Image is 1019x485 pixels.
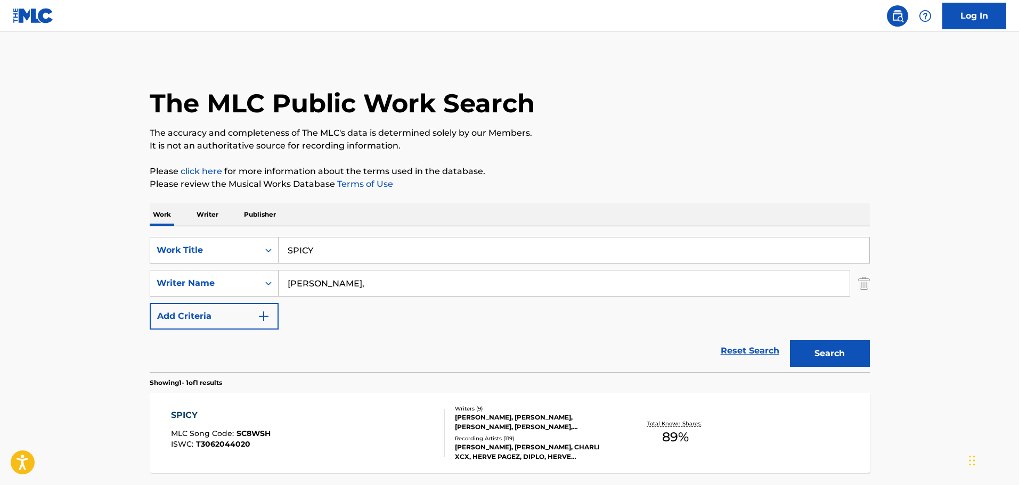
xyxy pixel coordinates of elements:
p: The accuracy and completeness of The MLC's data is determined solely by our Members. [150,127,870,139]
a: SPICYMLC Song Code:SC8WSHISWC:T3062044020Writers (9)[PERSON_NAME], [PERSON_NAME], [PERSON_NAME], ... [150,393,870,473]
div: [PERSON_NAME], [PERSON_NAME], [PERSON_NAME], [PERSON_NAME], [PERSON_NAME], [PERSON_NAME], [PERSON... [455,413,616,432]
div: Writer Name [157,277,252,290]
div: Recording Artists ( 119 ) [455,434,616,442]
a: Reset Search [715,339,785,363]
p: Please for more information about the terms used in the database. [150,165,870,178]
span: SC8WSH [237,429,271,438]
span: MLC Song Code : [171,429,237,438]
p: Total Known Shares: [647,420,704,428]
p: Writer [193,203,222,226]
h1: The MLC Public Work Search [150,87,535,119]
img: help [919,10,932,22]
p: Please review the Musical Works Database [150,178,870,191]
a: Terms of Use [335,179,393,189]
div: SPICY [171,409,271,422]
iframe: Chat Widget [966,434,1019,485]
span: ISWC : [171,439,196,449]
div: Writers ( 9 ) [455,405,616,413]
span: 89 % [662,428,689,447]
img: Delete Criterion [858,270,870,297]
div: [PERSON_NAME], [PERSON_NAME], CHARLI XCX, HERVE PAGEZ, DIPLO, HERVE PAGEZ,DIPLO,CHARLI XCX,MAJEST... [455,442,616,462]
img: 9d2ae6d4665cec9f34b9.svg [257,310,270,323]
span: T3062044020 [196,439,250,449]
div: Help [915,5,936,27]
button: Search [790,340,870,367]
p: Publisher [241,203,279,226]
a: Log In [942,3,1006,29]
p: Showing 1 - 1 of 1 results [150,378,222,388]
form: Search Form [150,237,870,372]
a: click here [181,166,222,176]
div: Work Title [157,244,252,257]
p: Work [150,203,174,226]
button: Add Criteria [150,303,279,330]
a: Public Search [887,5,908,27]
img: search [891,10,904,22]
img: MLC Logo [13,8,54,23]
div: Drag [969,445,975,476]
p: It is not an authoritative source for recording information. [150,139,870,152]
